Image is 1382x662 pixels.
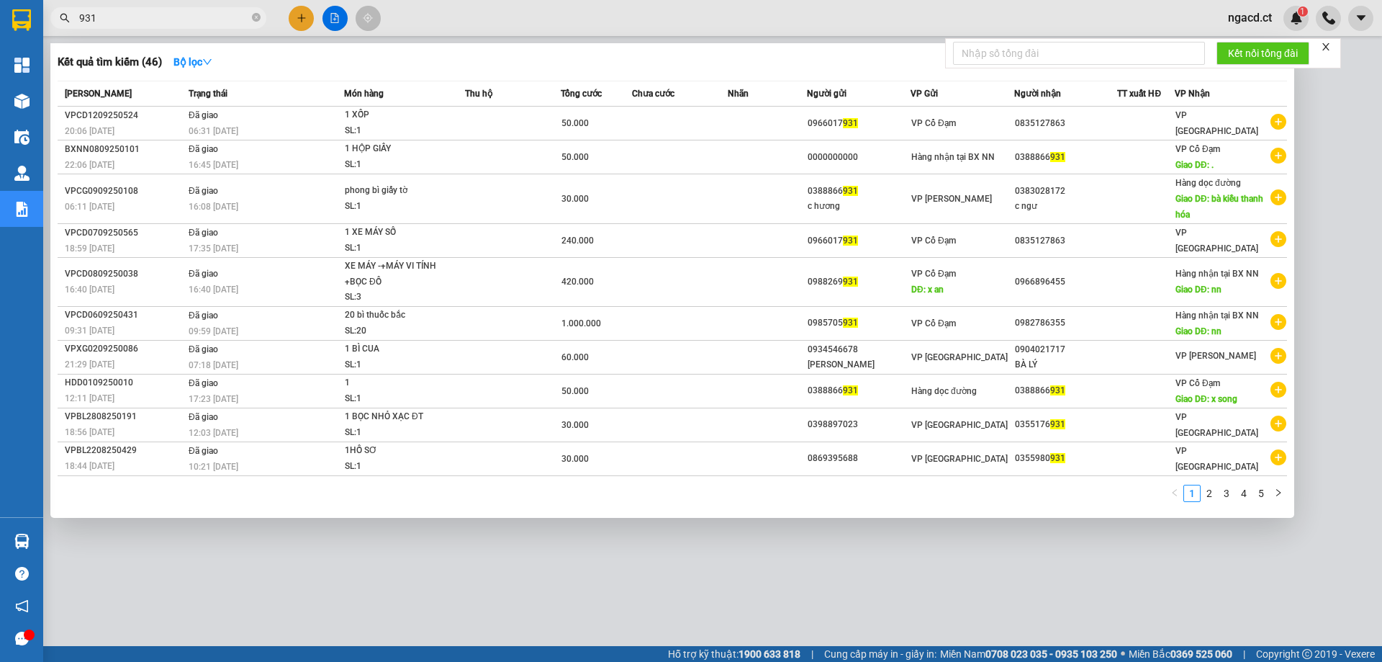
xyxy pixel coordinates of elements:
[1015,342,1117,357] div: 0904021717
[808,417,910,432] div: 0398897023
[1175,326,1221,336] span: Giao DĐ: nn
[561,454,589,464] span: 30.000
[1270,382,1286,398] span: plus-circle
[189,202,238,212] span: 16:08 [DATE]
[345,409,453,425] div: 1 BỌC NHỎ XẠC ĐT
[1015,199,1117,214] div: c ngư
[1015,116,1117,131] div: 0835127863
[65,142,184,157] div: BXNN0809250101
[808,316,910,331] div: 0985705
[1015,233,1117,249] div: 0835127863
[1274,488,1283,497] span: right
[1253,486,1269,501] a: 5
[189,360,238,370] span: 07:18 [DATE]
[632,89,674,99] span: Chưa cước
[808,451,910,466] div: 0869395688
[345,323,453,339] div: SL: 20
[1175,351,1256,361] span: VP [PERSON_NAME]
[1050,419,1065,429] span: 931
[65,126,114,136] span: 20:06 [DATE]
[1015,274,1117,290] div: 0966896455
[1321,42,1331,52] span: close
[1235,485,1252,502] li: 4
[1175,378,1220,388] span: VP Cổ Đạm
[65,243,114,254] span: 18:59 [DATE]
[162,50,224,73] button: Bộ lọcdown
[1270,485,1287,502] li: Next Page
[189,285,238,295] span: 16:40 [DATE]
[1175,144,1220,154] span: VP Cổ Đạm
[1175,269,1259,279] span: Hàng nhận tại BX NN
[65,326,114,336] span: 09:31 [DATE]
[807,89,846,99] span: Người gửi
[1270,114,1286,130] span: plus-circle
[1228,45,1298,61] span: Kết nối tổng đài
[60,13,70,23] span: search
[911,269,956,279] span: VP Cổ Đạm
[911,194,992,204] span: VP [PERSON_NAME]
[561,118,589,128] span: 50.000
[1270,449,1286,465] span: plus-circle
[252,13,261,22] span: close-circle
[561,352,589,362] span: 60.000
[65,202,114,212] span: 06:11 [DATE]
[189,326,238,336] span: 09:59 [DATE]
[911,352,1008,362] span: VP [GEOGRAPHIC_DATA]
[1236,486,1252,501] a: 4
[65,341,184,357] div: VPXG0209250086
[843,186,858,196] span: 931
[14,58,30,73] img: dashboard-icon
[189,446,218,456] span: Đã giao
[1201,485,1218,502] li: 2
[1015,150,1117,165] div: 0388866
[189,344,218,354] span: Đã giao
[345,199,453,215] div: SL: 1
[345,357,453,373] div: SL: 1
[1216,42,1309,65] button: Kết nối tổng đài
[561,318,601,328] span: 1.000.000
[561,277,594,287] span: 420.000
[189,310,218,321] span: Đã giao
[65,375,184,390] div: HDD0109250010
[1015,184,1117,199] div: 0383028172
[1183,485,1201,502] li: 1
[1252,485,1270,502] li: 5
[189,428,238,438] span: 12:03 [DATE]
[561,236,594,246] span: 240.000
[1175,194,1263,220] span: Giao DĐ: bà kiều thanh hóa
[65,285,114,295] span: 16:40 [DATE]
[808,342,910,357] div: 0934546678
[65,108,184,123] div: VPCD1209250524
[1117,89,1161,99] span: TT xuất HĐ
[65,225,184,241] div: VPCD0709250565
[843,318,858,328] span: 931
[465,89,492,99] span: Thu hộ
[1015,451,1117,466] div: 0355980
[1170,488,1179,497] span: left
[1166,485,1183,502] li: Previous Page
[189,394,238,404] span: 17:23 [DATE]
[189,186,218,196] span: Đã giao
[953,42,1205,65] input: Nhập số tổng đài
[1166,485,1183,502] button: left
[65,427,114,437] span: 18:56 [DATE]
[345,157,453,173] div: SL: 1
[911,285,944,295] span: DĐ: x an
[189,462,238,472] span: 10:21 [DATE]
[1270,189,1286,205] span: plus-circle
[1270,273,1286,289] span: plus-circle
[14,534,30,549] img: warehouse-icon
[58,55,162,70] h3: Kết quả tìm kiếm ( 46 )
[345,141,453,157] div: 1 HỘP GIẤY
[1014,89,1061,99] span: Người nhận
[808,150,910,165] div: 0000000000
[911,236,956,246] span: VP Cổ Đạm
[808,199,910,214] div: c hương
[1270,348,1286,364] span: plus-circle
[189,412,218,422] span: Đã giao
[1175,412,1258,438] span: VP [GEOGRAPHIC_DATA]
[561,386,589,396] span: 50.000
[345,225,453,241] div: 1 XE MÁY SỐ
[14,166,30,181] img: warehouse-icon
[1015,417,1117,432] div: 0355176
